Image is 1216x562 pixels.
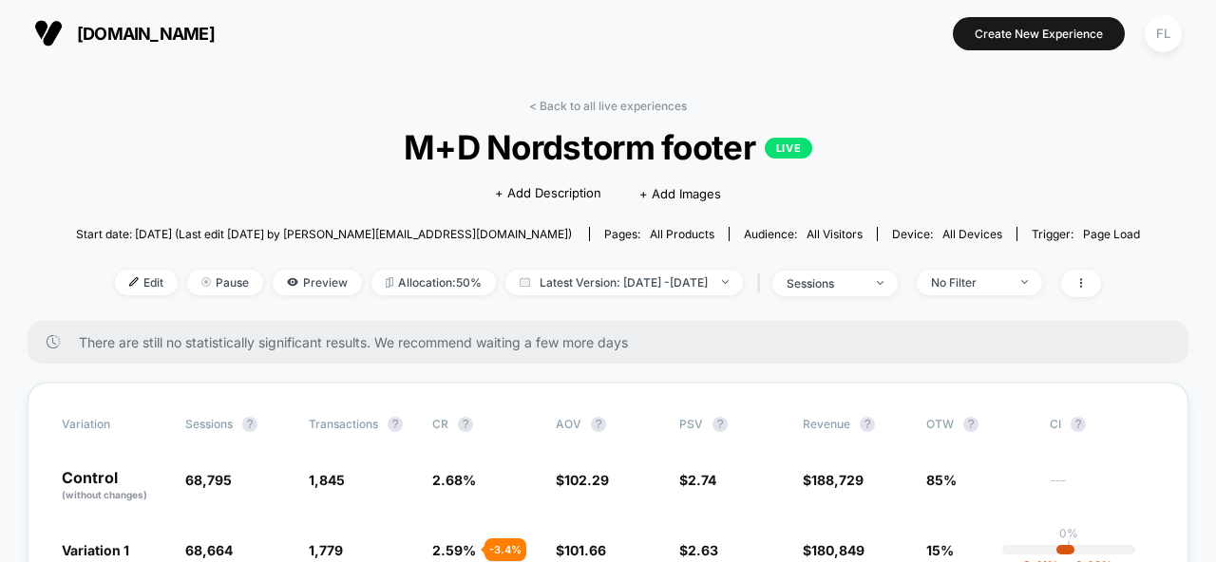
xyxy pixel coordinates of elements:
[187,270,263,295] span: Pause
[62,489,147,500] span: (without changes)
[688,472,716,488] span: 2.74
[185,472,232,488] span: 68,795
[1050,475,1154,502] span: ---
[679,472,716,488] span: $
[639,186,721,201] span: + Add Images
[505,270,743,295] span: Latest Version: [DATE] - [DATE]
[679,417,703,431] span: PSV
[242,417,257,432] button: ?
[803,472,864,488] span: $
[34,19,63,47] img: Visually logo
[129,127,1087,167] span: M+D Nordstorm footer
[803,417,850,431] span: Revenue
[765,138,812,159] p: LIVE
[556,417,581,431] span: AOV
[62,417,166,432] span: Variation
[309,417,378,431] span: Transactions
[62,470,166,502] p: Control
[688,542,718,558] span: 2.63
[185,417,233,431] span: Sessions
[201,277,211,287] img: end
[185,542,233,558] span: 68,664
[752,270,772,297] span: |
[76,227,572,241] span: Start date: [DATE] (Last edit [DATE] by [PERSON_NAME][EMAIL_ADDRESS][DOMAIN_NAME])
[386,277,393,288] img: rebalance
[650,227,714,241] span: all products
[556,542,606,558] span: $
[860,417,875,432] button: ?
[942,227,1002,241] span: all devices
[744,227,863,241] div: Audience:
[564,542,606,558] span: 101.66
[79,334,1150,350] span: There are still no statistically significant results. We recommend waiting a few more days
[1145,15,1182,52] div: FL
[811,472,864,488] span: 188,729
[953,17,1125,50] button: Create New Experience
[1071,417,1086,432] button: ?
[926,472,957,488] span: 85%
[679,542,718,558] span: $
[77,24,215,44] span: [DOMAIN_NAME]
[62,542,129,558] span: Variation 1
[963,417,978,432] button: ?
[495,184,601,203] span: + Add Description
[1139,14,1187,53] button: FL
[931,275,1007,290] div: No Filter
[604,227,714,241] div: Pages:
[926,417,1031,432] span: OTW
[309,542,343,558] span: 1,779
[129,277,139,287] img: edit
[371,270,496,295] span: Allocation: 50%
[432,542,476,558] span: 2.59 %
[1083,227,1140,241] span: Page Load
[1021,280,1028,284] img: end
[556,472,609,488] span: $
[1067,540,1071,554] p: |
[309,472,345,488] span: 1,845
[926,542,954,558] span: 15%
[520,277,530,287] img: calendar
[28,18,220,48] button: [DOMAIN_NAME]
[273,270,362,295] span: Preview
[811,542,864,558] span: 180,849
[432,417,448,431] span: CR
[591,417,606,432] button: ?
[529,99,687,113] a: < Back to all live experiences
[1032,227,1140,241] div: Trigger:
[115,270,178,295] span: Edit
[807,227,863,241] span: All Visitors
[712,417,728,432] button: ?
[432,472,476,488] span: 2.68 %
[458,417,473,432] button: ?
[388,417,403,432] button: ?
[564,472,609,488] span: 102.29
[484,538,526,561] div: - 3.4 %
[1050,417,1154,432] span: CI
[722,280,729,284] img: end
[877,227,1016,241] span: Device:
[787,276,863,290] div: sessions
[803,542,864,558] span: $
[1059,526,1078,540] p: 0%
[877,281,883,285] img: end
